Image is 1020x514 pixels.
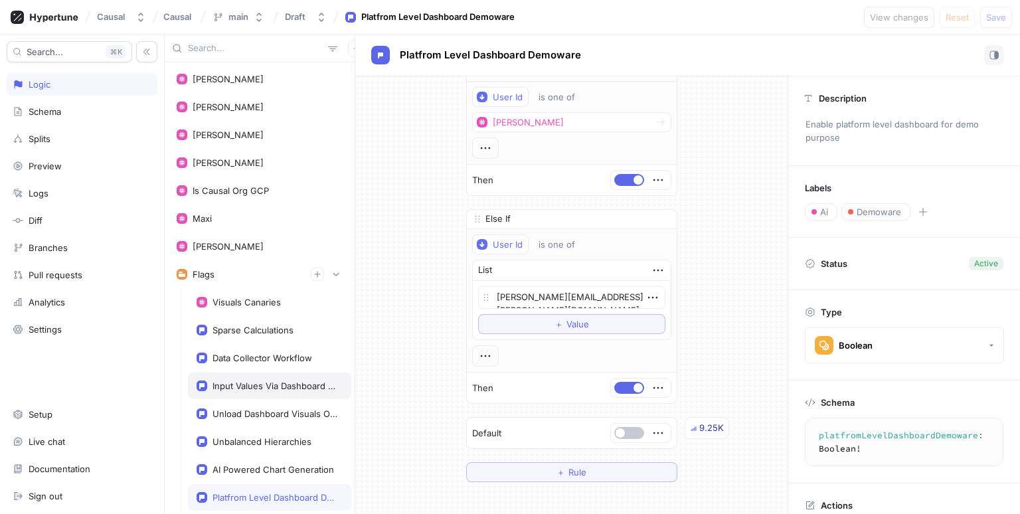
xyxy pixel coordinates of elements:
[29,324,62,335] div: Settings
[800,114,1009,149] p: Enable platform level dashboard for demo purpose
[212,408,337,419] div: Unload Dashboard Visuals Out Of View
[92,6,151,28] button: Causal
[857,208,901,216] span: Demoware
[212,492,337,503] div: Platfrom Level Dashboard Demoware
[29,464,90,474] div: Documentation
[472,174,493,187] p: Then
[554,320,563,328] span: ＋
[29,242,68,253] div: Branches
[97,11,125,23] div: Causal
[193,241,264,252] div: [PERSON_NAME]
[212,297,281,307] div: Visuals Canaries
[106,45,126,58] div: K
[568,468,586,476] span: Rule
[805,183,831,193] p: Labels
[699,422,724,435] div: 9.25K
[193,157,264,168] div: [PERSON_NAME]
[539,239,575,250] div: is one of
[285,11,305,23] div: Draft
[280,6,332,28] button: Draft
[472,112,671,132] button: [PERSON_NAME]
[29,215,42,226] div: Diff
[821,397,855,408] p: Schema
[478,286,665,309] textarea: [PERSON_NAME][EMAIL_ADDRESS][PERSON_NAME][DOMAIN_NAME]
[29,188,48,199] div: Logs
[493,239,523,250] div: User Id
[29,436,65,447] div: Live chat
[566,320,589,328] span: Value
[207,6,270,28] button: main
[29,409,52,420] div: Setup
[193,213,212,224] div: Maxi
[940,7,975,28] button: Reset
[361,11,515,24] div: Platfrom Level Dashboard Demoware
[7,458,157,480] a: Documentation
[472,234,529,254] button: User Id
[472,427,501,440] p: Default
[193,74,264,84] div: [PERSON_NAME]
[533,234,594,254] button: is one of
[478,264,492,277] div: List
[228,11,248,23] div: main
[29,270,82,280] div: Pull requests
[870,13,928,21] span: View changes
[212,381,337,391] div: Input Values Via Dashboard Access Type
[472,382,493,395] p: Then
[819,93,867,104] p: Description
[841,203,910,220] button: Demoware
[820,208,828,216] span: Ai
[805,327,1004,363] button: Boolean
[805,203,837,220] button: Ai
[485,213,511,226] p: Else If
[212,325,294,335] div: Sparse Calculations
[864,7,934,28] button: View changes
[163,12,191,21] span: Causal
[839,340,873,351] div: Boolean
[556,468,565,476] span: ＋
[472,87,529,107] button: User Id
[980,7,1012,28] button: Save
[193,129,264,140] div: [PERSON_NAME]
[212,464,334,475] div: AI Powered Chart Generation
[188,42,323,55] input: Search...
[478,314,665,334] button: ＋Value
[493,117,564,128] div: [PERSON_NAME]
[193,269,214,280] div: Flags
[29,133,50,144] div: Splits
[7,41,132,62] button: Search...K
[29,161,62,171] div: Preview
[466,462,677,482] button: ＋Rule
[533,87,594,107] button: is one of
[400,50,581,60] span: Platfrom Level Dashboard Demoware
[212,353,312,363] div: Data Collector Workflow
[29,79,50,90] div: Logic
[946,13,969,21] span: Reset
[193,185,269,196] div: Is Causal Org GCP
[29,491,62,501] div: Sign out
[821,254,847,273] p: Status
[821,307,842,317] p: Type
[986,13,1006,21] span: Save
[974,258,998,270] div: Active
[493,92,523,103] div: User Id
[539,92,575,103] div: is one of
[193,102,264,112] div: [PERSON_NAME]
[212,436,311,447] div: Unbalanced Hierarchies
[29,106,61,117] div: Schema
[821,500,853,511] p: Actions
[29,297,65,307] div: Analytics
[27,48,63,56] span: Search...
